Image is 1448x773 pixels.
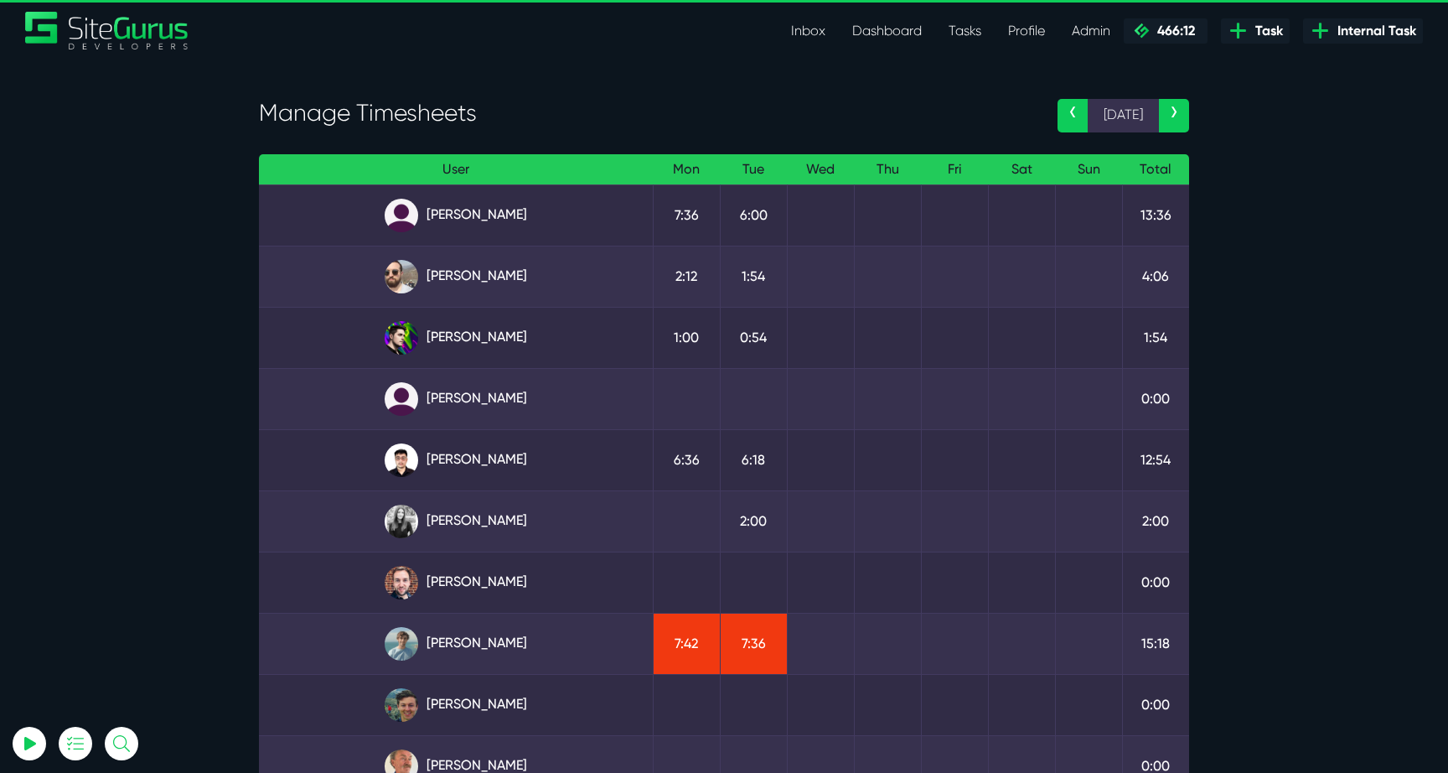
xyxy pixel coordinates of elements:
td: 0:54 [720,307,787,368]
td: 0:00 [1122,552,1189,613]
img: esb8jb8dmrsykbqurfoz.jpg [385,688,418,722]
td: 7:36 [653,184,720,246]
img: ublsy46zpoyz6muduycb.jpg [385,260,418,293]
th: Fri [921,154,988,185]
img: Sitegurus Logo [25,12,189,49]
img: default_qrqg0b.png [385,199,418,232]
td: 13:36 [1122,184,1189,246]
h3: Manage Timesheets [259,99,1032,127]
a: Profile [995,14,1058,48]
span: Task [1249,21,1283,41]
th: Thu [854,154,921,185]
a: [PERSON_NAME] [272,260,639,293]
td: 6:00 [720,184,787,246]
a: [PERSON_NAME] [272,627,639,661]
a: [PERSON_NAME] [272,321,639,355]
td: 2:12 [653,246,720,307]
img: tkl4csrki1nqjgf0pb1z.png [385,627,418,661]
a: Internal Task [1303,18,1423,44]
th: Wed [787,154,854,185]
td: 7:36 [720,613,787,674]
th: Sun [1055,154,1122,185]
a: SiteGurus [25,12,189,49]
td: 1:54 [1122,307,1189,368]
a: Task [1221,18,1290,44]
a: Tasks [935,14,995,48]
span: 466:12 [1151,23,1195,39]
img: default_qrqg0b.png [385,382,418,416]
a: [PERSON_NAME] [272,566,639,599]
td: 2:00 [1122,490,1189,552]
a: [PERSON_NAME] [272,444,639,477]
a: [PERSON_NAME] [272,505,639,538]
a: [PERSON_NAME] [272,688,639,722]
td: 6:36 [653,429,720,490]
td: 12:54 [1122,429,1189,490]
a: Dashboard [839,14,935,48]
span: Internal Task [1331,21,1416,41]
a: Admin [1058,14,1124,48]
td: 1:00 [653,307,720,368]
td: 0:00 [1122,674,1189,735]
img: tfogtqcjwjterk6idyiu.jpg [385,566,418,599]
th: User [259,154,653,185]
a: 466:12 [1124,18,1208,44]
th: Total [1122,154,1189,185]
a: Inbox [778,14,839,48]
td: 15:18 [1122,613,1189,674]
th: Mon [653,154,720,185]
td: 2:00 [720,490,787,552]
th: Tue [720,154,787,185]
td: 0:00 [1122,368,1189,429]
a: ‹ [1058,99,1088,132]
a: [PERSON_NAME] [272,199,639,232]
img: xv1kmavyemxtguplm5ir.png [385,444,418,477]
span: [DATE] [1088,99,1159,132]
a: › [1159,99,1189,132]
img: rgqpcqpgtbr9fmz9rxmm.jpg [385,505,418,538]
td: 1:54 [720,246,787,307]
th: Sat [988,154,1055,185]
td: 7:42 [653,613,720,674]
td: 6:18 [720,429,787,490]
td: 4:06 [1122,246,1189,307]
img: rxuxidhawjjb44sgel4e.png [385,321,418,355]
a: [PERSON_NAME] [272,382,639,416]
